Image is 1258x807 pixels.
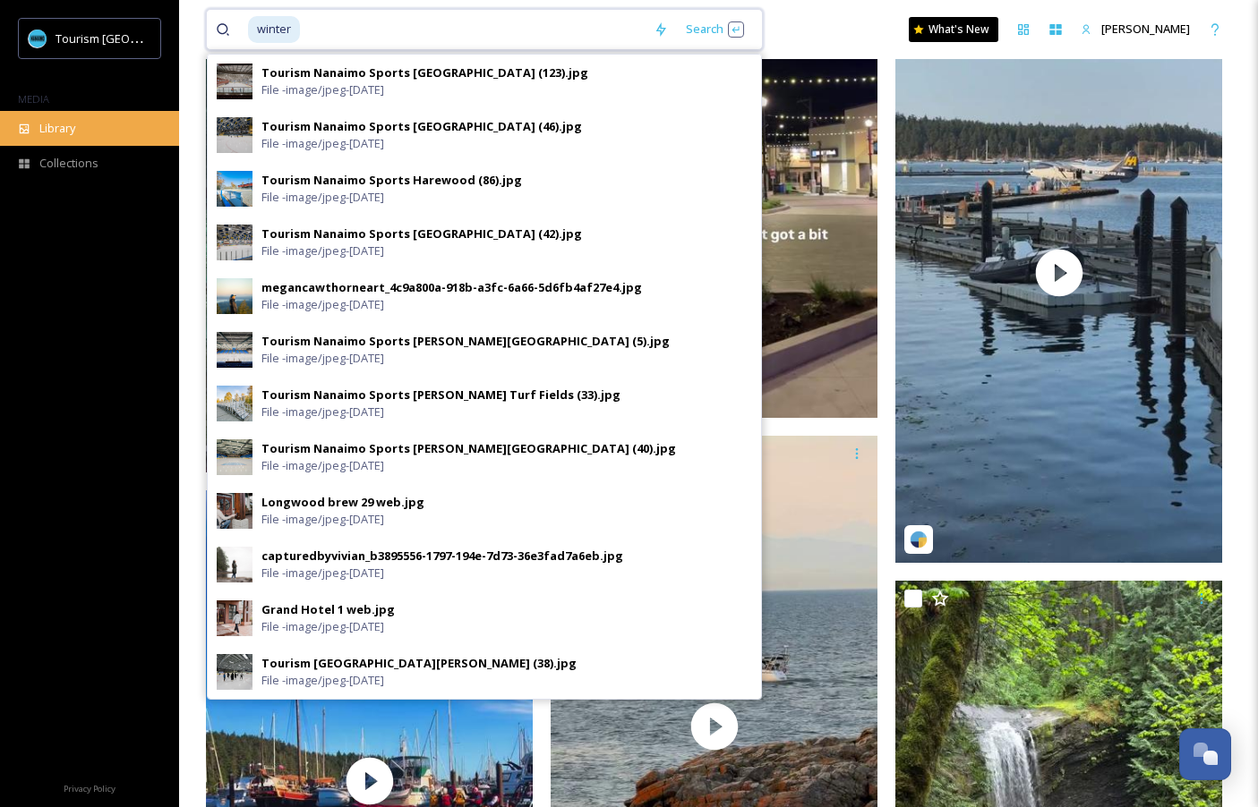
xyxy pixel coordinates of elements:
img: snapsea-logo.png [910,531,928,548]
span: File - image/jpeg - [DATE] [261,457,384,474]
img: 45442c62-c8d8-456e-89dd-d55e6f03c07d.jpg [217,439,252,475]
img: 4fb2e66b-d485-4835-b4ff-958e7b32ab4d.jpg [217,386,252,421]
div: Tourism Nanaimo Sports [GEOGRAPHIC_DATA] (42).jpg [261,225,582,242]
img: 99dee013-fa31-4950-87b4-ce6e1fba4c88.jpg [217,278,252,314]
span: File - image/jpeg - [DATE] [261,81,384,98]
a: [PERSON_NAME] [1072,12,1199,47]
img: 9fbf339b-7d52-4534-93e3-c9ba101909c4.jpg [217,64,252,99]
span: [PERSON_NAME] [1101,21,1190,37]
span: File - image/jpeg - [DATE] [261,189,384,206]
span: File - image/jpeg - [DATE] [261,135,384,152]
div: Grand Hotel 1 web.jpg [261,601,395,618]
img: 6411430e-c25d-48a6-a582-6e1def2def71.jpg [217,171,252,207]
span: Collections [39,155,98,172]
img: 103536ab-0c5e-40d5-a1fb-9abbbf6ce121.jpg [217,117,252,153]
span: File - image/jpeg - [DATE] [261,511,384,528]
a: What's New [909,17,998,42]
img: 8bf9076f-a94f-40b9-874e-1e275a4645e6.jpg [217,225,252,260]
span: File - image/jpeg - [DATE] [261,565,384,582]
span: File - image/jpeg - [DATE] [261,618,384,635]
div: Tourism Nanaimo Sports [GEOGRAPHIC_DATA] (123).jpg [261,64,588,81]
div: Search [677,12,753,47]
span: File - image/jpeg - [DATE] [261,672,384,689]
div: Keywords by Traffic [198,106,302,117]
div: Tourism Nanaimo Sports [PERSON_NAME][GEOGRAPHIC_DATA] (5).jpg [261,333,670,350]
img: ddd1bd52-f891-4431-9910-8f682cf46ebb.jpg [217,547,252,582]
img: tab_keywords_by_traffic_grey.svg [178,104,193,118]
div: Tourism Nanaimo Sports Harewood (86).jpg [261,172,522,189]
span: winter [248,16,300,42]
img: tab_domain_overview_orange.svg [48,104,63,118]
div: Tourism Nanaimo Sports [GEOGRAPHIC_DATA] (46).jpg [261,118,582,135]
span: File - image/jpeg - [DATE] [261,296,384,313]
img: 859c022d-2f8f-4ac3-87b1-1acf5a5609e9.jpg [217,654,252,690]
div: v 4.0.25 [50,29,88,43]
div: Domain: [DOMAIN_NAME] [47,47,197,61]
div: Tourism Nanaimo Sports [PERSON_NAME][GEOGRAPHIC_DATA] (40).jpg [261,440,676,457]
div: Domain Overview [68,106,160,117]
span: MEDIA [18,92,49,106]
span: File - image/jpeg - [DATE] [261,242,384,259]
span: Privacy Policy [64,783,116,794]
a: Privacy Policy [64,777,116,798]
div: Tourism Nanaimo Sports [PERSON_NAME] Turf Fields (33).jpg [261,387,620,403]
div: capturedbyvivian_b3895556-1797-194e-7d73-36e3fad7a6eb.jpg [261,548,623,565]
span: Library [39,120,75,137]
div: megancawthorneart_4c9a800a-918b-a3fc-6a66-5d6fb4af27e4.jpg [261,279,642,296]
div: Tourism [GEOGRAPHIC_DATA][PERSON_NAME] (38).jpg [261,655,577,672]
button: Open Chat [1179,728,1231,780]
img: logo_orange.svg [29,29,43,43]
img: 12f7122c-3e35-49ae-a5be-17a86d15afa4.jpg [217,493,252,529]
span: File - image/jpeg - [DATE] [261,350,384,367]
img: tourism_nanaimo_logo.jpeg [29,30,47,47]
img: 5941d250-be20-4c20-9bcc-80848c3a52fa.jpg [217,600,252,636]
img: website_grey.svg [29,47,43,61]
div: Longwood brew 29 web.jpg [261,494,424,511]
span: Tourism [GEOGRAPHIC_DATA] [56,30,216,47]
span: File - image/jpeg - [DATE] [261,403,384,420]
img: 6668db92-034c-4faf-88c6-72df05e9c7d4.jpg [217,332,252,368]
